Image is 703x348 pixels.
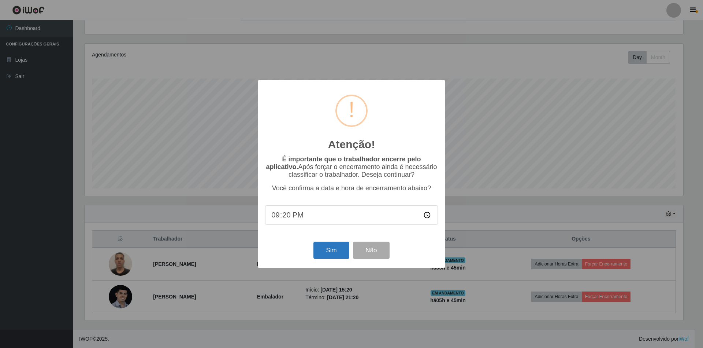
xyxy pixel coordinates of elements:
p: Você confirma a data e hora de encerramento abaixo? [265,184,438,192]
h2: Atenção! [328,138,375,151]
p: Após forçar o encerramento ainda é necessário classificar o trabalhador. Deseja continuar? [265,155,438,179]
button: Sim [313,242,349,259]
b: É importante que o trabalhador encerre pelo aplicativo. [266,155,421,171]
button: Não [353,242,389,259]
